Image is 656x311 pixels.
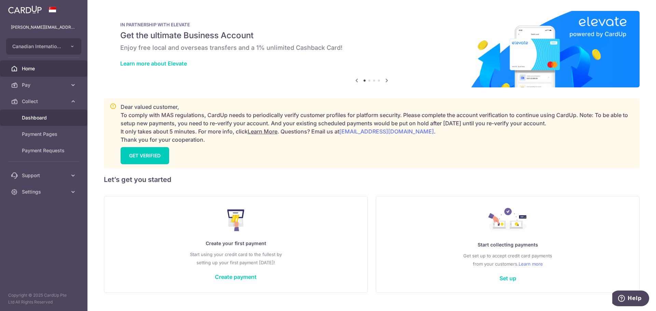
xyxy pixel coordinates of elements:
[22,98,67,105] span: Collect
[118,250,354,267] p: Start using your credit card to the fullest by setting up your first payment [DATE]!
[339,128,434,135] a: [EMAIL_ADDRESS][DOMAIN_NAME]
[612,291,649,308] iframe: Opens a widget where you can find more information
[120,60,187,67] a: Learn more about Elevate
[120,22,623,27] p: IN PARTNERSHIP WITH ELEVATE
[519,260,543,268] a: Learn more
[390,252,626,268] p: Get set up to accept credit card payments from your customers.
[120,44,623,52] h6: Enjoy free local and overseas transfers and a 1% unlimited Cashback Card!
[215,273,257,280] a: Create payment
[22,82,67,88] span: Pay
[488,208,527,232] img: Collect Payment
[8,5,42,14] img: CardUp
[121,103,634,144] p: Dear valued customer, To comply with MAS regulations, CardUp needs to periodically verify custome...
[22,131,67,138] span: Payment Pages
[22,188,67,195] span: Settings
[120,30,623,41] h5: Get the ultimate Business Account
[227,209,245,231] img: Make Payment
[104,11,640,87] img: Renovation banner
[22,172,67,179] span: Support
[6,38,81,55] button: Canadian International School Pte Ltd
[22,114,67,121] span: Dashboard
[390,241,626,249] p: Start collecting payments
[11,24,77,31] p: [PERSON_NAME][EMAIL_ADDRESS][PERSON_NAME][DOMAIN_NAME]
[104,174,640,185] h5: Let’s get you started
[22,65,67,72] span: Home
[500,275,516,282] a: Set up
[22,147,67,154] span: Payment Requests
[121,147,169,164] a: GET VERIFIED
[248,128,277,135] a: Learn More
[118,239,354,248] p: Create your first payment
[12,43,63,50] span: Canadian International School Pte Ltd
